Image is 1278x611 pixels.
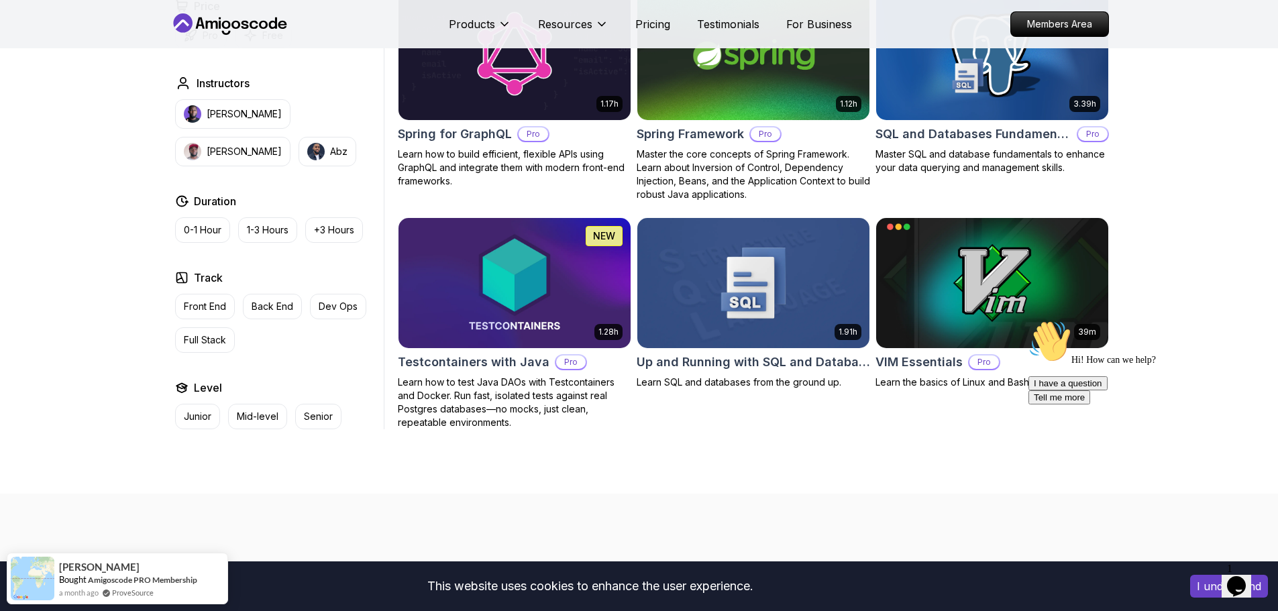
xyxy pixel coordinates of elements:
h2: Level [194,380,222,396]
button: Back End [243,294,302,319]
button: instructor img[PERSON_NAME] [175,99,290,129]
p: Members Area [1011,12,1108,36]
span: a month ago [59,587,99,598]
p: 0-1 Hour [184,223,221,237]
img: instructor img [307,143,325,160]
button: 0-1 Hour [175,217,230,243]
p: Pro [519,127,548,141]
a: Amigoscode PRO Membership [88,575,197,585]
h2: Testcontainers with Java [398,353,549,372]
button: Front End [175,294,235,319]
p: Pro [969,355,999,369]
span: [PERSON_NAME] [59,561,140,573]
a: ProveSource [112,587,154,598]
a: Testimonials [697,16,759,32]
p: Back End [252,300,293,313]
p: Pro [556,355,586,369]
button: instructor imgAbz [299,137,356,166]
a: Pricing [635,16,670,32]
h2: Up and Running with SQL and Databases [637,353,870,372]
h2: SQL and Databases Fundamentals [875,125,1071,144]
button: 1-3 Hours [238,217,297,243]
button: Products [449,16,511,43]
h2: Spring Framework [637,125,744,144]
img: provesource social proof notification image [11,557,54,600]
button: instructor img[PERSON_NAME] [175,137,290,166]
h2: Duration [194,193,236,209]
p: Abz [330,145,348,158]
p: 1.91h [839,327,857,337]
iframe: chat widget [1023,315,1265,551]
a: Members Area [1010,11,1109,37]
p: Learn how to test Java DAOs with Testcontainers and Docker. Run fast, isolated tests against real... [398,376,631,429]
p: Master the core concepts of Spring Framework. Learn about Inversion of Control, Dependency Inject... [637,148,870,201]
img: Up and Running with SQL and Databases card [637,218,869,348]
button: Full Stack [175,327,235,353]
p: Learn how to build efficient, flexible APIs using GraphQL and integrate them with modern front-en... [398,148,631,188]
p: NEW [593,229,615,243]
p: Front End [184,300,226,313]
p: 1.12h [840,99,857,109]
img: instructor img [184,105,201,123]
p: Junior [184,410,211,423]
iframe: chat widget [1222,557,1265,598]
p: 1.28h [598,327,619,337]
button: Tell me more [5,76,67,90]
p: 1.17h [600,99,619,109]
img: VIM Essentials card [876,218,1108,348]
button: Senior [295,404,341,429]
img: :wave: [5,5,48,48]
div: 👋Hi! How can we help?I have a questionTell me more [5,5,247,90]
img: instructor img [184,143,201,160]
button: Mid-level [228,404,287,429]
p: Dev Ops [319,300,358,313]
h2: Instructors [197,75,250,91]
p: Senior [304,410,333,423]
a: VIM Essentials card39mVIM EssentialsProLearn the basics of Linux and Bash. [875,217,1109,389]
h2: Spring for GraphQL [398,125,512,144]
div: This website uses cookies to enhance the user experience. [10,571,1170,601]
img: Testcontainers with Java card [398,218,631,348]
p: 3.39h [1073,99,1096,109]
p: 1-3 Hours [247,223,288,237]
p: Pro [751,127,780,141]
button: +3 Hours [305,217,363,243]
p: Learn the basics of Linux and Bash. [875,376,1109,389]
h2: VIM Essentials [875,353,963,372]
span: Hi! How can we help? [5,40,133,50]
p: Full Stack [184,333,226,347]
p: Mid-level [237,410,278,423]
p: Products [449,16,495,32]
p: [PERSON_NAME] [207,107,282,121]
h2: Track [194,270,223,286]
button: Junior [175,404,220,429]
p: +3 Hours [314,223,354,237]
span: Bought [59,574,87,585]
button: Accept cookies [1190,575,1268,598]
a: For Business [786,16,852,32]
p: [PERSON_NAME] [207,145,282,158]
a: Up and Running with SQL and Databases card1.91hUp and Running with SQL and DatabasesLearn SQL and... [637,217,870,389]
p: Resources [538,16,592,32]
button: Resources [538,16,608,43]
button: Dev Ops [310,294,366,319]
button: I have a question [5,62,85,76]
p: Pro [1078,127,1108,141]
p: Master SQL and database fundamentals to enhance your data querying and management skills. [875,148,1109,174]
a: Testcontainers with Java card1.28hNEWTestcontainers with JavaProLearn how to test Java DAOs with ... [398,217,631,429]
p: Learn SQL and databases from the ground up. [637,376,870,389]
